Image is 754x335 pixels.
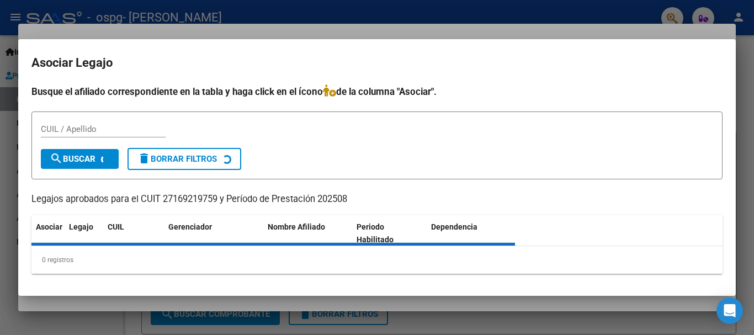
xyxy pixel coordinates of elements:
datatable-header-cell: Asociar [31,215,65,252]
span: Nombre Afiliado [268,222,325,231]
mat-icon: delete [137,152,151,165]
button: Borrar Filtros [128,148,241,170]
span: Borrar Filtros [137,154,217,164]
span: Legajo [69,222,93,231]
h4: Busque el afiliado correspondiente en la tabla y haga click en el ícono de la columna "Asociar". [31,84,723,99]
span: Dependencia [431,222,477,231]
p: Legajos aprobados para el CUIT 27169219759 y Período de Prestación 202508 [31,193,723,206]
button: Buscar [41,149,119,169]
datatable-header-cell: Legajo [65,215,103,252]
datatable-header-cell: CUIL [103,215,164,252]
div: 0 registros [31,246,723,274]
div: Open Intercom Messenger [716,297,743,324]
mat-icon: search [50,152,63,165]
datatable-header-cell: Gerenciador [164,215,263,252]
datatable-header-cell: Periodo Habilitado [352,215,427,252]
datatable-header-cell: Dependencia [427,215,516,252]
datatable-header-cell: Nombre Afiliado [263,215,352,252]
span: Periodo Habilitado [357,222,394,244]
span: Gerenciador [168,222,212,231]
span: Asociar [36,222,62,231]
span: Buscar [50,154,95,164]
span: CUIL [108,222,124,231]
h2: Asociar Legajo [31,52,723,73]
